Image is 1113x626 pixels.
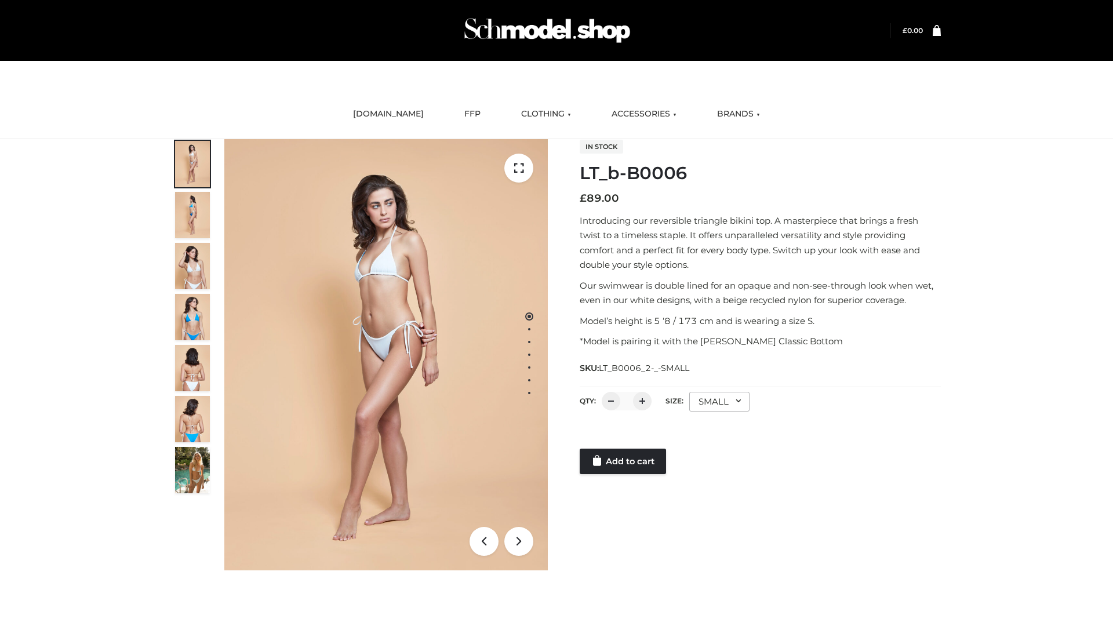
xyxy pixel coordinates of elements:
[903,26,907,35] span: £
[903,26,923,35] a: £0.00
[344,101,432,127] a: [DOMAIN_NAME]
[175,192,210,238] img: ArielClassicBikiniTop_CloudNine_AzureSky_OW114ECO_2-scaled.jpg
[175,447,210,493] img: Arieltop_CloudNine_AzureSky2.jpg
[708,101,769,127] a: BRANDS
[603,101,685,127] a: ACCESSORIES
[456,101,489,127] a: FFP
[580,361,690,375] span: SKU:
[460,8,634,53] img: Schmodel Admin 964
[175,294,210,340] img: ArielClassicBikiniTop_CloudNine_AzureSky_OW114ECO_4-scaled.jpg
[175,243,210,289] img: ArielClassicBikiniTop_CloudNine_AzureSky_OW114ECO_3-scaled.jpg
[175,141,210,187] img: ArielClassicBikiniTop_CloudNine_AzureSky_OW114ECO_1-scaled.jpg
[580,396,596,405] label: QTY:
[580,192,619,205] bdi: 89.00
[665,396,683,405] label: Size:
[175,396,210,442] img: ArielClassicBikiniTop_CloudNine_AzureSky_OW114ECO_8-scaled.jpg
[580,449,666,474] a: Add to cart
[580,140,623,154] span: In stock
[689,392,750,412] div: SMALL
[580,213,941,272] p: Introducing our reversible triangle bikini top. A masterpiece that brings a fresh twist to a time...
[512,101,580,127] a: CLOTHING
[580,192,587,205] span: £
[580,314,941,329] p: Model’s height is 5 ‘8 / 173 cm and is wearing a size S.
[580,334,941,349] p: *Model is pairing it with the [PERSON_NAME] Classic Bottom
[580,278,941,308] p: Our swimwear is double lined for an opaque and non-see-through look when wet, even in our white d...
[580,163,941,184] h1: LT_b-B0006
[175,345,210,391] img: ArielClassicBikiniTop_CloudNine_AzureSky_OW114ECO_7-scaled.jpg
[224,139,548,570] img: ArielClassicBikiniTop_CloudNine_AzureSky_OW114ECO_1
[903,26,923,35] bdi: 0.00
[599,363,689,373] span: LT_B0006_2-_-SMALL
